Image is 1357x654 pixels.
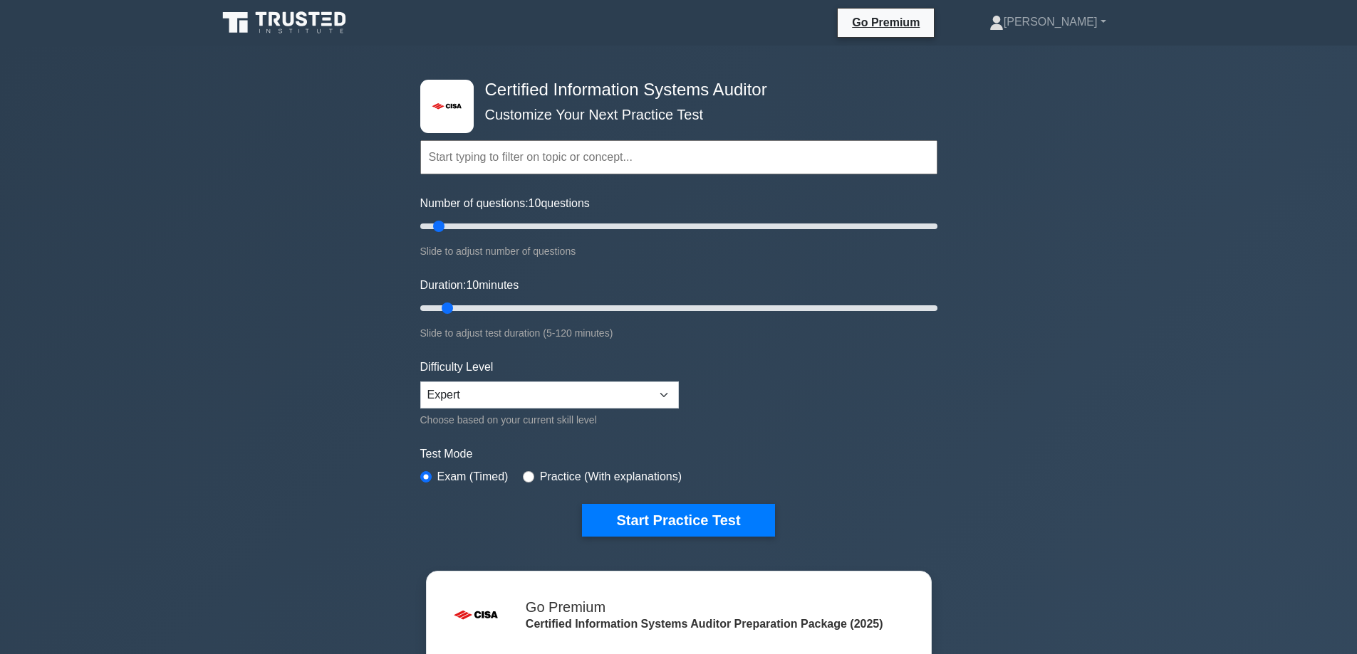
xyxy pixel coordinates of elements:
[437,468,509,485] label: Exam (Timed)
[582,504,774,537] button: Start Practice Test
[540,468,682,485] label: Practice (With explanations)
[420,359,494,376] label: Difficulty Level
[479,80,868,100] h4: Certified Information Systems Auditor
[420,195,590,212] label: Number of questions: questions
[955,8,1140,36] a: [PERSON_NAME]
[420,243,937,260] div: Slide to adjust number of questions
[420,325,937,342] div: Slide to adjust test duration (5-120 minutes)
[466,279,479,291] span: 10
[420,140,937,174] input: Start typing to filter on topic or concept...
[420,411,679,428] div: Choose based on your current skill level
[843,14,928,31] a: Go Premium
[420,445,937,463] label: Test Mode
[420,277,519,294] label: Duration: minutes
[529,197,541,209] span: 10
